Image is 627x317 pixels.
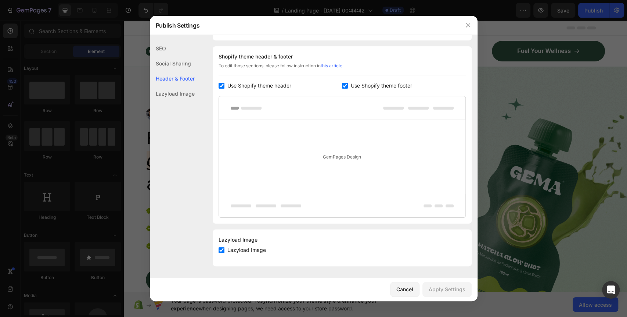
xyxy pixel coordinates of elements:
div: SEO [150,41,195,56]
div: Cancel [396,285,413,293]
img: gempages_432750572815254551-354b0b53-b64f-4e13-8666-ba9611805631.png [22,88,56,99]
span: Use Shopify theme footer [351,81,412,90]
button: Cancel [390,282,419,297]
a: this article [321,63,342,68]
i: green matcha goodness [23,130,212,150]
div: To edit those sections, please follow instruction in [219,63,466,75]
span: Use Shopify theme header [227,81,291,90]
div: Apply Settings [429,285,465,293]
p: Radiant Skin: Hydrating jasmine & aloe for glow [33,185,248,195]
p: Fuel Your Wellness [393,27,447,35]
div: Open Intercom Messenger [602,281,620,299]
button: Apply Settings [422,282,472,297]
span: Lazyload Image [227,246,266,254]
div: Social Sharing [150,56,195,71]
a: Fuel Your Wellness [368,20,481,41]
p: Fuel Your Wellness [47,256,101,263]
div: GemPages Design [219,120,465,194]
div: Lazyload Image [219,235,466,244]
div: Header & Footer [150,71,195,86]
div: Lazyload Image [150,86,195,101]
p: Calm & Revive: Cucumber & aloe to refresh skin [33,221,248,230]
p: 1500+ Happy Customers [93,90,158,97]
h2: Refresh your day with and natural vitality [22,105,251,175]
p: Focused Energy: Smooth focus from matcha & [PERSON_NAME] [33,203,248,213]
a: Fuel Your Wellness [22,249,135,270]
div: Publish Settings [150,16,458,35]
div: Shopify theme header & footer [219,52,466,61]
img: gempages_432750572815254551-2d0d734f-5405-4c8a-8614-38ad4ae4ff69.png [22,21,64,40]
